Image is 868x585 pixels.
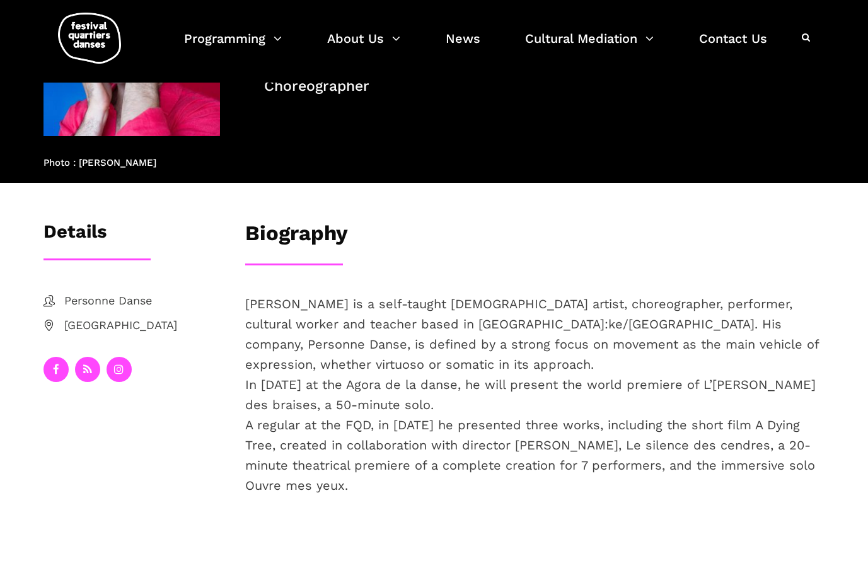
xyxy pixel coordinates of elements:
[58,13,121,64] img: logo-fqd-med
[699,28,767,65] a: Contact Us
[525,28,654,65] a: Cultural Mediation
[75,357,100,382] a: rss
[327,28,400,65] a: About Us
[43,357,69,382] a: facebook
[64,292,220,310] span: Personne Danse
[245,221,348,252] h3: Biography
[264,75,825,98] p: Choreographer
[184,28,282,65] a: Programming
[446,28,480,65] a: News
[245,296,819,493] span: [PERSON_NAME] is a self-taught [DEMOGRAPHIC_DATA] artist, choreographer, performer, cultural work...
[43,221,107,252] h3: Details
[64,316,220,335] span: [GEOGRAPHIC_DATA]
[107,357,132,382] a: instagram
[43,155,220,170] p: Photo : [PERSON_NAME]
